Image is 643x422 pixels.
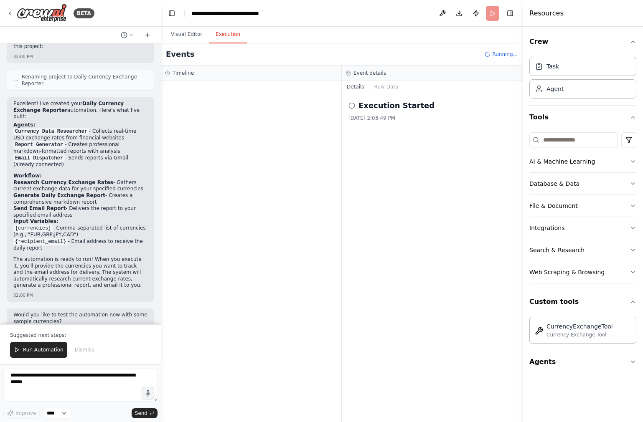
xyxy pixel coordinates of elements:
div: AI & Machine Learning [529,157,595,166]
button: Visual Editor [164,26,209,43]
button: Custom tools [529,290,636,313]
div: Database & Data [529,179,579,188]
button: Run Automation [10,342,67,358]
button: Hide right sidebar [504,8,516,19]
button: Click to speak your automation idea [142,387,154,399]
li: - Comma-separated list of currencies (e.g., "EUR,GBP,JPY,CAD") [13,225,147,238]
div: Tools [529,129,636,290]
p: Perfect! Now let me suggest a descriptive name for this project: [13,37,147,50]
h3: Event details [353,70,386,76]
div: 02:00 PM [13,53,147,60]
span: Running... [492,51,518,58]
p: Excellent! I've created your automation. Here's what I've built: [13,101,147,120]
p: Would you like to test the automation now with some sample currencies? [13,312,147,325]
button: AI & Machine Learning [529,151,636,172]
code: Report Generator [13,141,65,149]
code: {currencies} [13,225,53,232]
div: Web Scraping & Browsing [529,268,605,276]
span: Run Automation [23,346,64,353]
button: Improve [3,408,40,419]
code: Currency Data Researcher [13,128,89,135]
code: {recipient_email} [13,238,68,245]
div: Agent [546,85,564,93]
strong: Research Currency Exchange Rates [13,179,113,185]
h2: Execution Started [358,100,435,111]
div: [DATE] 2:03:49 PM [348,115,516,121]
span: Renaming project to Daily Currency Exchange Reporter [22,73,147,87]
button: Agents [529,350,636,374]
code: Email Dispatcher [13,154,65,162]
li: - Creates a comprehensive markdown report [13,192,147,205]
span: Improve [15,410,36,417]
strong: Workflow: [13,173,42,179]
h4: Resources [529,8,564,18]
li: - Sends reports via Gmail (already connected) [13,155,147,168]
div: CurrencyExchangeTool [546,322,613,331]
li: - Email address to receive the daily report [13,238,147,252]
button: Crew [529,30,636,53]
li: - Gathers current exchange data for your specified currencies [13,179,147,192]
strong: Agents: [13,122,35,128]
div: Currency Exchange Tool [546,331,613,338]
h3: Timeline [173,70,194,76]
div: BETA [74,8,94,18]
li: - Delivers the report to your specified email address [13,205,147,218]
button: Dismiss [71,342,98,358]
button: Tools [529,106,636,129]
li: - Creates professional markdown-formatted reports with analysis [13,142,147,155]
button: Hide left sidebar [166,8,178,19]
button: File & Document [529,195,636,217]
button: Integrations [529,217,636,239]
button: Send [132,408,158,418]
div: Search & Research [529,246,585,254]
div: Task [546,62,559,71]
button: Execution [209,26,247,43]
button: Start a new chat [141,30,154,40]
div: Integrations [529,224,564,232]
div: File & Document [529,202,578,210]
button: Switch to previous chat [117,30,137,40]
strong: Generate Daily Exchange Report [13,192,105,198]
div: Crew [529,53,636,105]
div: 02:00 PM [13,292,147,298]
p: The automation is ready to run! When you execute it, you'll provide the currencies you want to tr... [13,256,147,289]
img: Logo [17,4,67,23]
button: Details [342,81,369,93]
p: Suggested next steps: [10,332,151,339]
img: CurrencyExchangeTool [535,327,543,335]
strong: Daily Currency Exchange Reporter [13,101,124,113]
button: Search & Research [529,239,636,261]
button: Raw Data [369,81,404,93]
button: Database & Data [529,173,636,195]
strong: Send Email Report [13,205,66,211]
button: Web Scraping & Browsing [529,261,636,283]
nav: breadcrumb [191,9,285,18]
li: - Collects real-time USD exchange rates from financial websites [13,128,147,142]
span: Dismiss [75,346,94,353]
span: Send [135,410,147,417]
strong: Input Variables: [13,218,58,224]
h2: Events [166,48,194,60]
